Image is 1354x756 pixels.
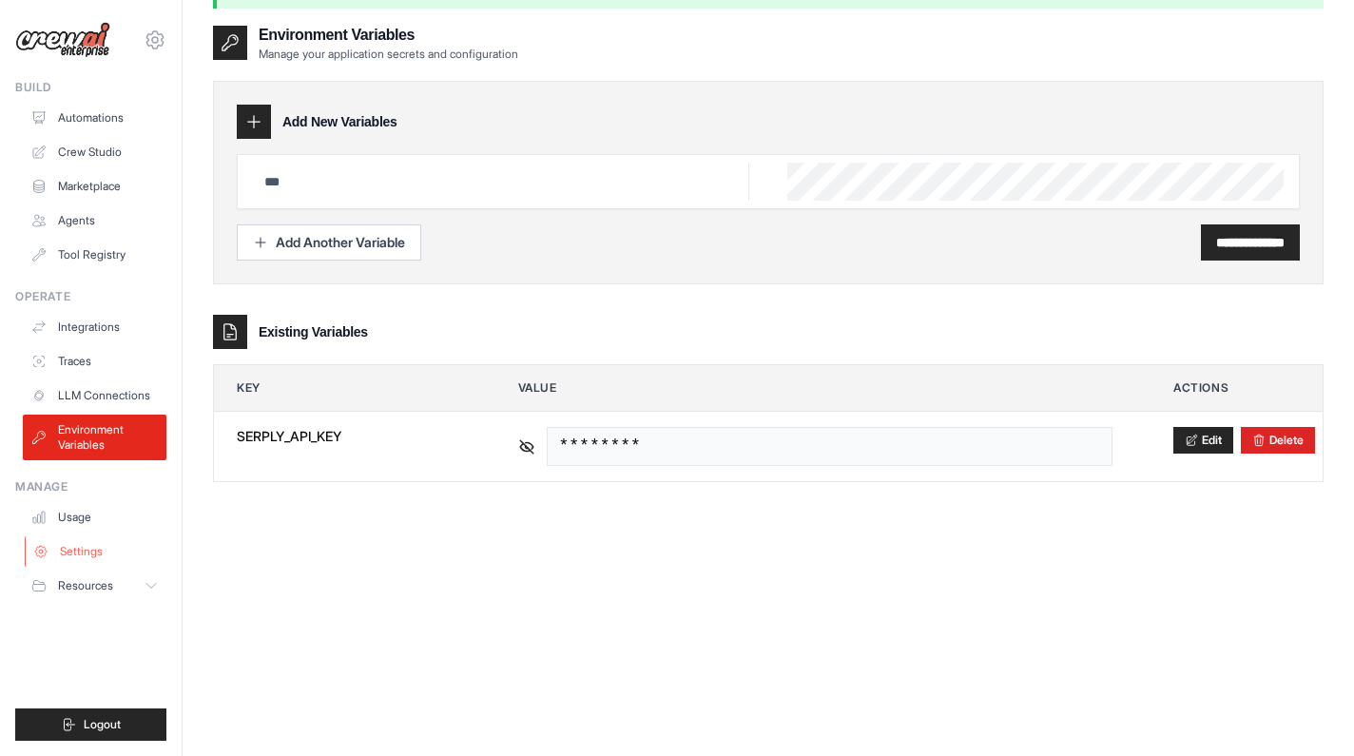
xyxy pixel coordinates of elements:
[25,536,168,567] a: Settings
[15,289,166,304] div: Operate
[23,571,166,601] button: Resources
[23,240,166,270] a: Tool Registry
[23,346,166,377] a: Traces
[15,708,166,741] button: Logout
[23,415,166,460] a: Environment Variables
[259,322,368,341] h3: Existing Variables
[23,103,166,133] a: Automations
[259,24,518,47] h2: Environment Variables
[1173,427,1233,454] button: Edit
[259,47,518,62] p: Manage your application secrets and configuration
[15,479,166,494] div: Manage
[84,717,121,732] span: Logout
[15,80,166,95] div: Build
[253,233,405,252] div: Add Another Variable
[237,224,421,261] button: Add Another Variable
[1252,433,1304,448] button: Delete
[58,578,113,593] span: Resources
[23,171,166,202] a: Marketplace
[1151,365,1323,411] th: Actions
[282,112,397,131] h3: Add New Variables
[214,365,480,411] th: Key
[23,380,166,411] a: LLM Connections
[237,427,457,446] span: SERPLY_API_KEY
[23,502,166,533] a: Usage
[23,137,166,167] a: Crew Studio
[495,365,1136,411] th: Value
[15,22,110,58] img: Logo
[23,312,166,342] a: Integrations
[23,205,166,236] a: Agents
